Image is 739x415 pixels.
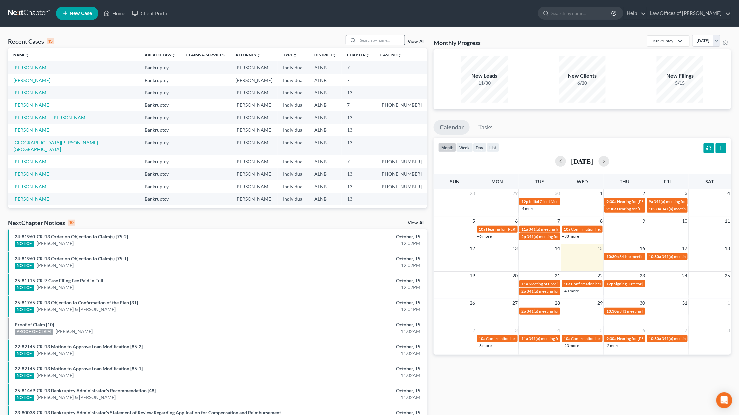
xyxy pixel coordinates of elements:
td: [PERSON_NAME] [230,193,278,205]
span: Hearing for [PERSON_NAME] [486,227,538,232]
a: Help [624,7,646,19]
td: ALNB [309,180,342,193]
button: list [487,143,499,152]
td: [PERSON_NAME] [230,74,278,86]
a: [PERSON_NAME] [37,262,74,269]
span: 6 [642,326,646,334]
span: 12p [521,199,528,204]
div: NOTICE [15,307,34,313]
span: New Case [70,11,92,16]
td: ALNB [309,86,342,99]
span: Sun [450,179,460,184]
div: 12:02PM [290,262,420,269]
span: 9:30a [606,199,616,204]
span: 10:30a [649,206,661,211]
span: 8 [727,326,731,334]
a: View All [408,39,424,44]
span: Hearing for [PERSON_NAME] [617,336,669,341]
td: [PERSON_NAME] [230,111,278,124]
a: 25-81765-CRJ13 Objection to Confirmation of the Plan [31] [15,300,138,305]
span: 10a [564,281,571,286]
td: ALNB [309,155,342,168]
span: 28 [554,299,561,307]
td: [PERSON_NAME] [230,168,278,180]
div: October, 15 [290,277,420,284]
span: 16 [639,244,646,252]
i: unfold_more [293,53,297,57]
span: 4 [557,326,561,334]
td: 13 [342,180,375,193]
span: 9:30a [606,336,616,341]
td: Bankruptcy [139,136,181,155]
h3: Monthly Progress [434,39,481,47]
span: 11 [724,217,731,225]
span: 11a [521,336,528,341]
span: Sat [706,179,714,184]
td: Bankruptcy [139,180,181,193]
span: 29 [512,189,518,197]
div: NOTICE [15,263,34,269]
div: 15 [47,38,54,44]
td: Individual [278,205,309,218]
a: Districtunfold_more [314,52,336,57]
i: unfold_more [25,53,29,57]
div: October, 15 [290,343,420,350]
span: Thu [620,179,630,184]
a: Client Portal [129,7,172,19]
a: 22-82145-CRJ13 Motion to Approve Loan Modification [85-2] [15,344,143,349]
div: 6/20 [559,80,606,86]
td: Bankruptcy [139,124,181,136]
td: ALNB [309,193,342,205]
span: 28 [469,189,476,197]
a: 24-81960-CRJ13 Order on Objection to Claim(s) [75-2] [15,234,128,239]
span: Confirmation hearing for [PERSON_NAME] [PERSON_NAME] [571,227,679,232]
span: 10:30a [649,254,661,259]
td: [PERSON_NAME] [230,180,278,193]
span: 19 [469,272,476,280]
span: Confirmation hearing for [PERSON_NAME] [486,336,562,341]
a: 25-81115-CRJ7 Case Filing Fee Paid in Full [15,278,103,283]
a: +2 more [605,343,619,348]
div: October, 15 [290,233,420,240]
span: Wed [577,179,588,184]
td: [PHONE_NUMBER] [375,180,427,193]
th: Claims & Services [181,48,230,61]
div: Recent Cases [8,37,54,45]
div: NOTICE [15,395,34,401]
a: Chapterunfold_more [347,52,370,57]
a: [PERSON_NAME] [13,159,50,164]
i: unfold_more [398,53,402,57]
span: 2p [521,309,526,314]
td: [PHONE_NUMBER] [375,155,427,168]
td: ALNB [309,111,342,124]
div: 11:02AM [290,350,420,357]
span: 2 [642,189,646,197]
td: 13 [342,124,375,136]
td: ALNB [309,168,342,180]
a: [PERSON_NAME] [13,90,50,95]
a: [PERSON_NAME] [37,372,74,379]
div: New Leads [461,72,508,80]
td: Individual [278,180,309,193]
a: [PERSON_NAME] [37,284,74,291]
a: [PERSON_NAME] [37,240,74,247]
div: 10 [68,220,75,226]
span: 2p [521,289,526,294]
td: Bankruptcy [139,86,181,99]
button: day [473,143,487,152]
td: [PERSON_NAME] [230,136,278,155]
div: NextChapter Notices [8,219,75,227]
span: Meeting of Creditors for [PERSON_NAME] [529,281,603,286]
span: 11a [521,227,528,232]
span: 10 [682,217,688,225]
span: 341 meeting for [PERSON_NAME] [619,309,679,314]
span: 30 [554,189,561,197]
a: 25-81469-CRJ13 Bankruptcy Administrator's Recommendation [48] [15,388,156,393]
td: [PERSON_NAME] [230,155,278,168]
span: 2 [472,326,476,334]
span: Tue [536,179,544,184]
span: 341(a) meeting for [PERSON_NAME] [527,234,591,239]
td: [PERSON_NAME] [230,124,278,136]
td: [PERSON_NAME] [230,86,278,99]
a: Law Offices of [PERSON_NAME] [647,7,731,19]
